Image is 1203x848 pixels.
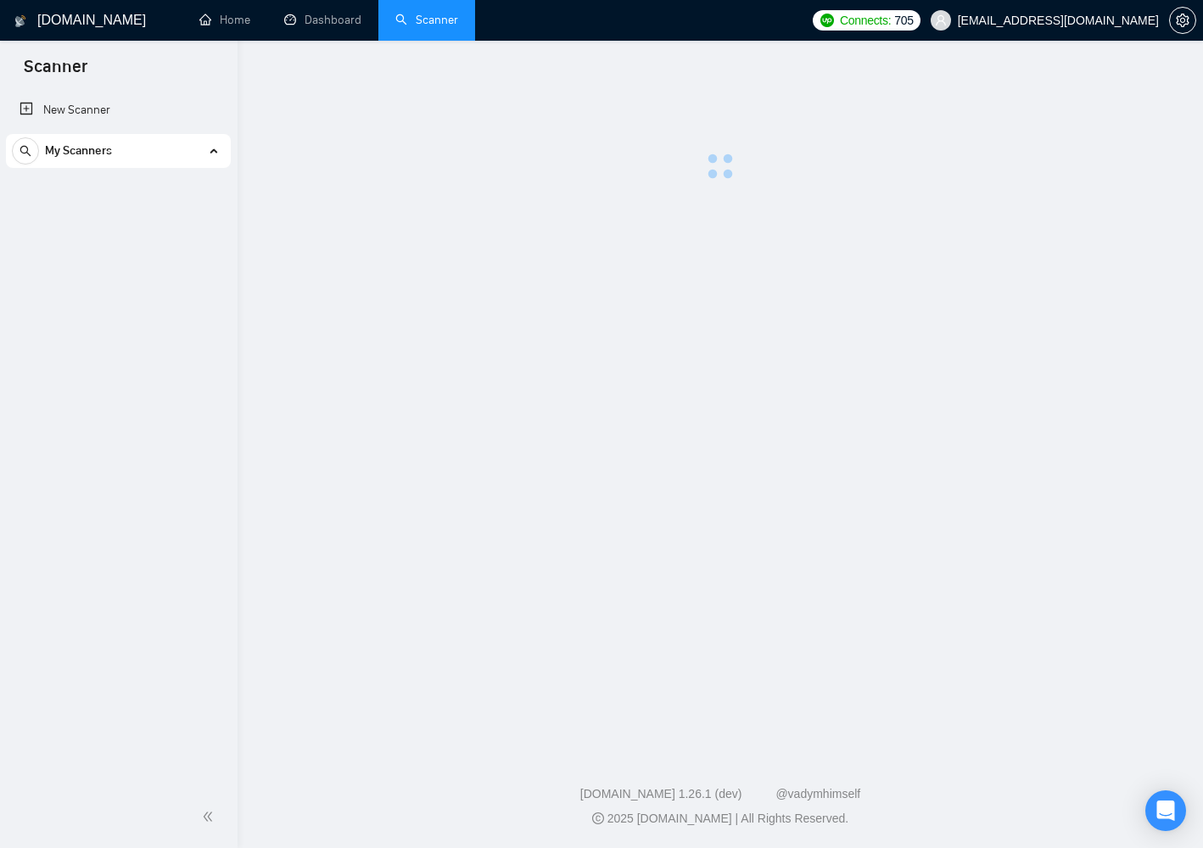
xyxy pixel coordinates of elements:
span: user [935,14,947,26]
a: searchScanner [395,13,458,27]
button: setting [1169,7,1196,34]
span: search [13,145,38,157]
span: setting [1170,14,1195,27]
span: copyright [592,812,604,824]
button: search [12,137,39,165]
img: logo [14,8,26,35]
a: homeHome [199,13,250,27]
span: 705 [894,11,913,30]
li: My Scanners [6,134,231,175]
span: Scanner [10,54,101,90]
div: Open Intercom Messenger [1145,790,1186,831]
span: Connects: [840,11,891,30]
div: 2025 [DOMAIN_NAME] | All Rights Reserved. [251,810,1189,828]
li: New Scanner [6,93,231,127]
a: setting [1169,14,1196,27]
a: New Scanner [20,93,217,127]
a: @vadymhimself [775,787,860,801]
span: double-left [202,808,219,825]
img: upwork-logo.png [820,14,834,27]
a: [DOMAIN_NAME] 1.26.1 (dev) [580,787,742,801]
span: My Scanners [45,134,112,168]
a: dashboardDashboard [284,13,361,27]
